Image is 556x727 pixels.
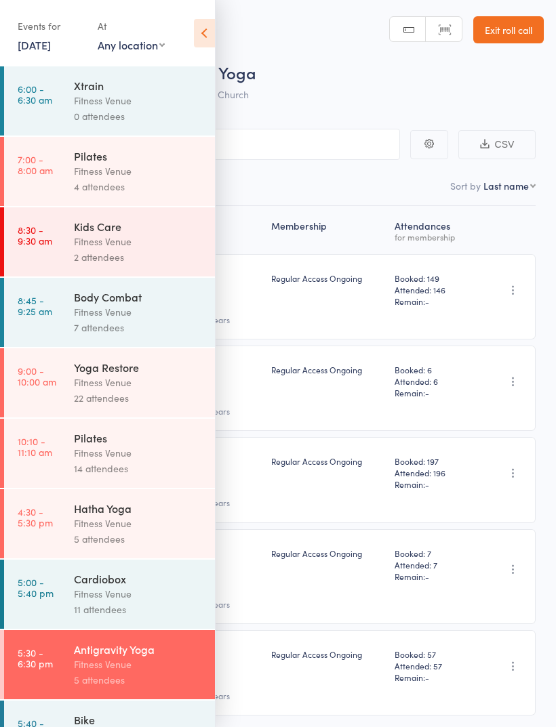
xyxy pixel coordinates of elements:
[4,207,215,276] a: 8:30 -9:30 amKids CareFitness Venue2 attendees
[395,232,471,241] div: for membership
[395,648,471,660] span: Booked: 57
[271,455,384,467] div: Regular Access Ongoing
[74,571,203,586] div: Cardiobox
[74,320,203,335] div: 7 attendees
[395,295,471,307] span: Remain:
[271,272,384,284] div: Regular Access Ongoing
[18,436,52,457] time: 10:10 - 11:10 am
[74,234,203,249] div: Fitness Venue
[74,461,203,476] div: 14 attendees
[425,387,429,398] span: -
[450,179,481,192] label: Sort by
[395,387,471,398] span: Remain:
[395,284,471,295] span: Attended: 146
[74,390,203,406] div: 22 attendees
[98,37,165,52] div: Any location
[395,570,471,582] span: Remain:
[395,671,471,683] span: Remain:
[483,179,529,192] div: Last name
[18,577,54,598] time: 5:00 - 5:40 pm
[18,37,51,52] a: [DATE]
[4,278,215,347] a: 8:45 -9:25 amBody CombatFitness Venue7 attendees
[4,489,215,558] a: 4:30 -5:30 pmHatha YogaFitness Venue5 attendees
[18,224,52,246] time: 8:30 - 9:30 am
[74,657,203,672] div: Fitness Venue
[74,179,203,194] div: 4 attendees
[74,602,203,617] div: 11 attendees
[98,15,165,37] div: At
[74,289,203,304] div: Body Combat
[4,66,215,136] a: 6:00 -6:30 amXtrainFitness Venue0 attendees
[425,570,429,582] span: -
[74,304,203,320] div: Fitness Venue
[425,478,429,490] span: -
[395,660,471,671] span: Attended: 57
[271,648,384,660] div: Regular Access Ongoing
[18,647,53,669] time: 5:30 - 6:30 pm
[4,560,215,629] a: 5:00 -5:40 pmCardioboxFitness Venue11 attendees
[458,130,536,159] button: CSV
[389,212,476,248] div: Atten­dances
[74,360,203,375] div: Yoga Restore
[74,501,203,516] div: Hatha Yoga
[74,148,203,163] div: Pilates
[74,430,203,445] div: Pilates
[74,163,203,179] div: Fitness Venue
[18,83,52,105] time: 6:00 - 6:30 am
[74,586,203,602] div: Fitness Venue
[74,93,203,108] div: Fitness Venue
[74,531,203,547] div: 5 attendees
[395,559,471,570] span: Attended: 7
[18,365,56,387] time: 9:00 - 10:00 am
[74,219,203,234] div: Kids Care
[271,547,384,559] div: Regular Access Ongoing
[395,547,471,559] span: Booked: 7
[395,455,471,467] span: Booked: 197
[425,671,429,683] span: -
[74,375,203,390] div: Fitness Venue
[395,364,471,375] span: Booked: 6
[18,506,53,528] time: 4:30 - 5:30 pm
[473,16,544,43] a: Exit roll call
[74,249,203,265] div: 2 attendees
[74,78,203,93] div: Xtrain
[425,295,429,307] span: -
[74,108,203,124] div: 0 attendees
[4,348,215,417] a: 9:00 -10:00 amYoga RestoreFitness Venue22 attendees
[4,419,215,488] a: 10:10 -11:10 amPilatesFitness Venue14 attendees
[18,295,52,316] time: 8:45 - 9:25 am
[18,154,53,175] time: 7:00 - 8:00 am
[74,672,203,688] div: 5 attendees
[18,15,84,37] div: Events for
[4,137,215,206] a: 7:00 -8:00 amPilatesFitness Venue4 attendees
[74,712,203,727] div: Bike
[74,642,203,657] div: Antigravity Yoga
[199,87,249,101] span: Old Church
[395,478,471,490] span: Remain:
[395,272,471,284] span: Booked: 149
[266,212,389,248] div: Membership
[74,445,203,461] div: Fitness Venue
[74,516,203,531] div: Fitness Venue
[395,467,471,478] span: Attended: 196
[4,630,215,699] a: 5:30 -6:30 pmAntigravity YogaFitness Venue5 attendees
[395,375,471,387] span: Attended: 6
[271,364,384,375] div: Regular Access Ongoing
